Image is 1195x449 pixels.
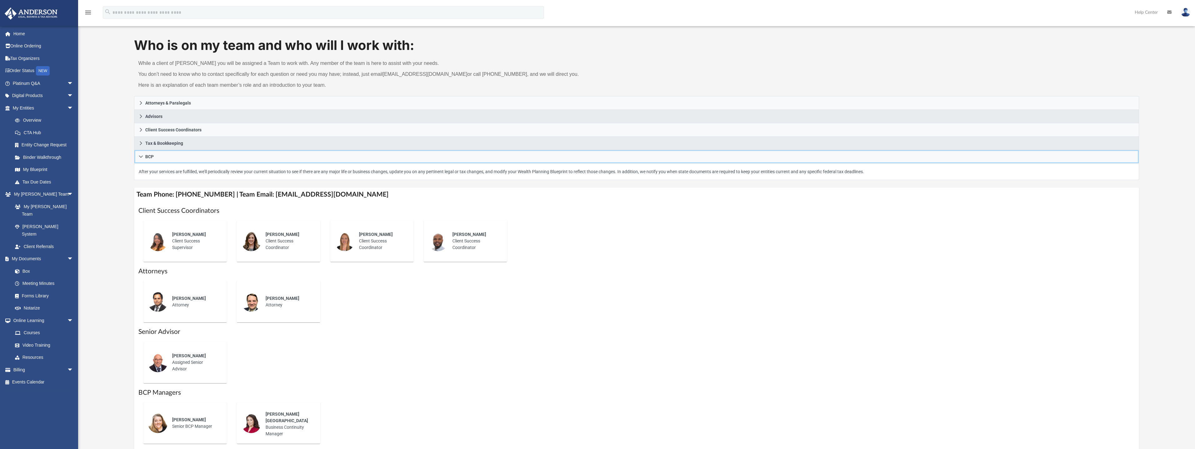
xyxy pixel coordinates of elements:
[383,71,467,77] a: [EMAIL_ADDRESS][DOMAIN_NAME]
[148,352,168,372] img: thumbnail
[9,265,77,277] a: Box
[168,291,222,313] div: Attorney
[9,151,83,163] a: Binder Walkthrough
[266,296,299,301] span: [PERSON_NAME]
[9,240,80,253] a: Client Referrals
[9,351,80,364] a: Resources
[134,110,1139,123] a: Advisors
[4,65,83,77] a: Order StatusNEW
[104,8,111,15] i: search
[9,327,80,339] a: Courses
[4,253,80,265] a: My Documentsarrow_drop_down
[9,163,80,176] a: My Blueprint
[139,168,1135,176] p: After your services are fulfilled, we’ll periodically review your current situation to see if the...
[145,154,154,159] span: BCP
[145,141,183,145] span: Tax & Bookkeeping
[241,231,261,251] img: thumbnail
[138,267,1135,276] h1: Attorneys
[9,277,80,290] a: Meeting Minutes
[134,123,1139,137] a: Client Success Coordinators
[9,126,83,139] a: CTA Hub
[4,376,83,388] a: Events Calendar
[4,27,83,40] a: Home
[138,81,632,90] p: Here is an explanation of each team member’s role and an introduction to your team.
[138,388,1135,397] h1: BCP Managers
[9,139,83,151] a: Entity Change Request
[67,188,80,201] span: arrow_drop_down
[4,102,83,114] a: My Entitiesarrow_drop_down
[84,12,92,16] a: menu
[4,90,83,102] a: Digital Productsarrow_drop_down
[145,128,202,132] span: Client Success Coordinators
[9,290,77,302] a: Forms Library
[241,413,261,433] img: thumbnail
[261,407,316,442] div: Business Continuity Manager
[241,292,261,312] img: thumbnail
[168,412,222,434] div: Senior BCP Manager
[4,77,83,90] a: Platinum Q&Aarrow_drop_down
[266,232,299,237] span: [PERSON_NAME]
[3,7,59,20] img: Anderson Advisors Platinum Portal
[168,348,222,377] div: Assigned Senior Advisor
[36,66,50,76] div: NEW
[134,96,1139,110] a: Attorneys & Paralegals
[134,163,1139,180] div: BCP
[9,339,77,351] a: Video Training
[448,227,503,255] div: Client Success Coordinator
[9,200,77,220] a: My [PERSON_NAME] Team
[172,296,206,301] span: [PERSON_NAME]
[67,90,80,102] span: arrow_drop_down
[138,70,632,79] p: You don’t need to know who to contact specifically for each question or need you may have; instea...
[4,52,83,65] a: Tax Organizers
[172,417,206,422] span: [PERSON_NAME]
[138,327,1135,336] h1: Senior Advisor
[452,232,486,237] span: [PERSON_NAME]
[172,353,206,358] span: [PERSON_NAME]
[138,206,1135,215] h1: Client Success Coordinators
[84,9,92,16] i: menu
[138,59,632,68] p: While a client of [PERSON_NAME] you will be assigned a Team to work with. Any member of the team ...
[148,292,168,312] img: thumbnail
[67,253,80,266] span: arrow_drop_down
[4,40,83,52] a: Online Ordering
[9,220,80,240] a: [PERSON_NAME] System
[261,291,316,313] div: Attorney
[67,102,80,115] span: arrow_drop_down
[335,231,355,251] img: thumbnail
[67,364,80,376] span: arrow_drop_down
[148,231,168,251] img: thumbnail
[4,314,80,327] a: Online Learningarrow_drop_down
[134,137,1139,150] a: Tax & Bookkeeping
[1181,8,1190,17] img: User Pic
[145,114,162,119] span: Advisors
[168,227,222,255] div: Client Success Supervisor
[359,232,393,237] span: [PERSON_NAME]
[134,150,1139,163] a: BCP
[9,302,80,315] a: Notarize
[67,314,80,327] span: arrow_drop_down
[261,227,316,255] div: Client Success Coordinator
[355,227,409,255] div: Client Success Coordinator
[9,176,83,188] a: Tax Due Dates
[172,232,206,237] span: [PERSON_NAME]
[67,77,80,90] span: arrow_drop_down
[4,364,83,376] a: Billingarrow_drop_down
[134,188,1139,202] h4: Team Phone: [PHONE_NUMBER] | Team Email: [EMAIL_ADDRESS][DOMAIN_NAME]
[9,114,83,127] a: Overview
[428,231,448,251] img: thumbnail
[266,412,308,423] span: [PERSON_NAME][GEOGRAPHIC_DATA]
[134,36,1139,55] h1: Who is on my team and who will I work with:
[145,101,191,105] span: Attorneys & Paralegals
[4,188,80,201] a: My [PERSON_NAME] Teamarrow_drop_down
[148,413,168,433] img: thumbnail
